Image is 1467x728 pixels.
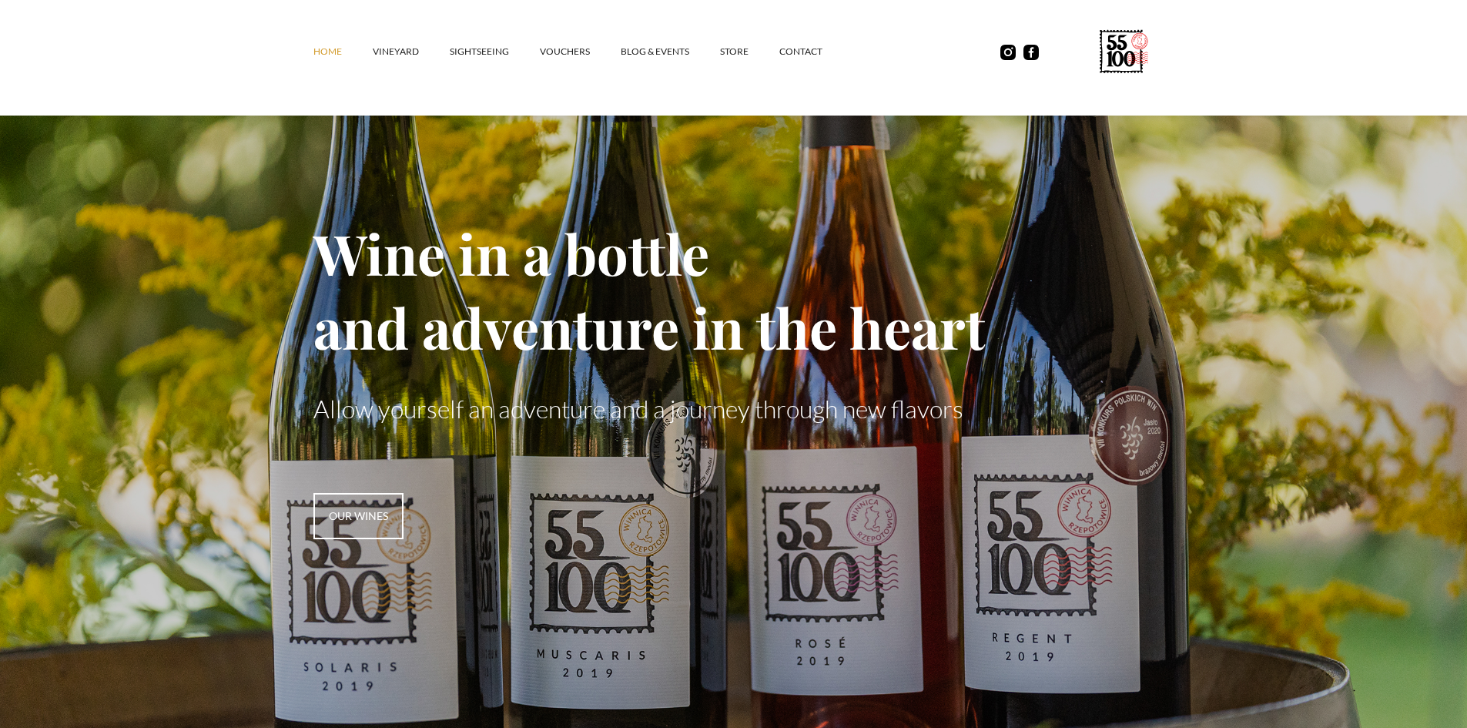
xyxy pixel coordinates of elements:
font: vouchers [540,45,590,57]
font: and adventure in the heart [313,290,985,364]
a: STORE [720,29,779,75]
a: vineyard [373,29,450,75]
font: Home [313,45,342,57]
a: contact [779,29,853,75]
font: contact [779,45,822,57]
a: SIGHTSEEING [450,29,540,75]
font: STORE [720,45,749,57]
a: vouchers [540,29,621,75]
font: our wines [329,509,388,522]
font: Blog & Events [621,45,689,57]
font: vineyard [373,45,419,57]
a: Home [313,29,373,75]
font: SIGHTSEEING [450,45,509,57]
font: Allow yourself an adventure and a journey through new flavors [313,394,963,424]
a: our wines [313,493,404,539]
a: Blog & Events [621,29,720,75]
font: Wine in a bottle [313,216,709,290]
